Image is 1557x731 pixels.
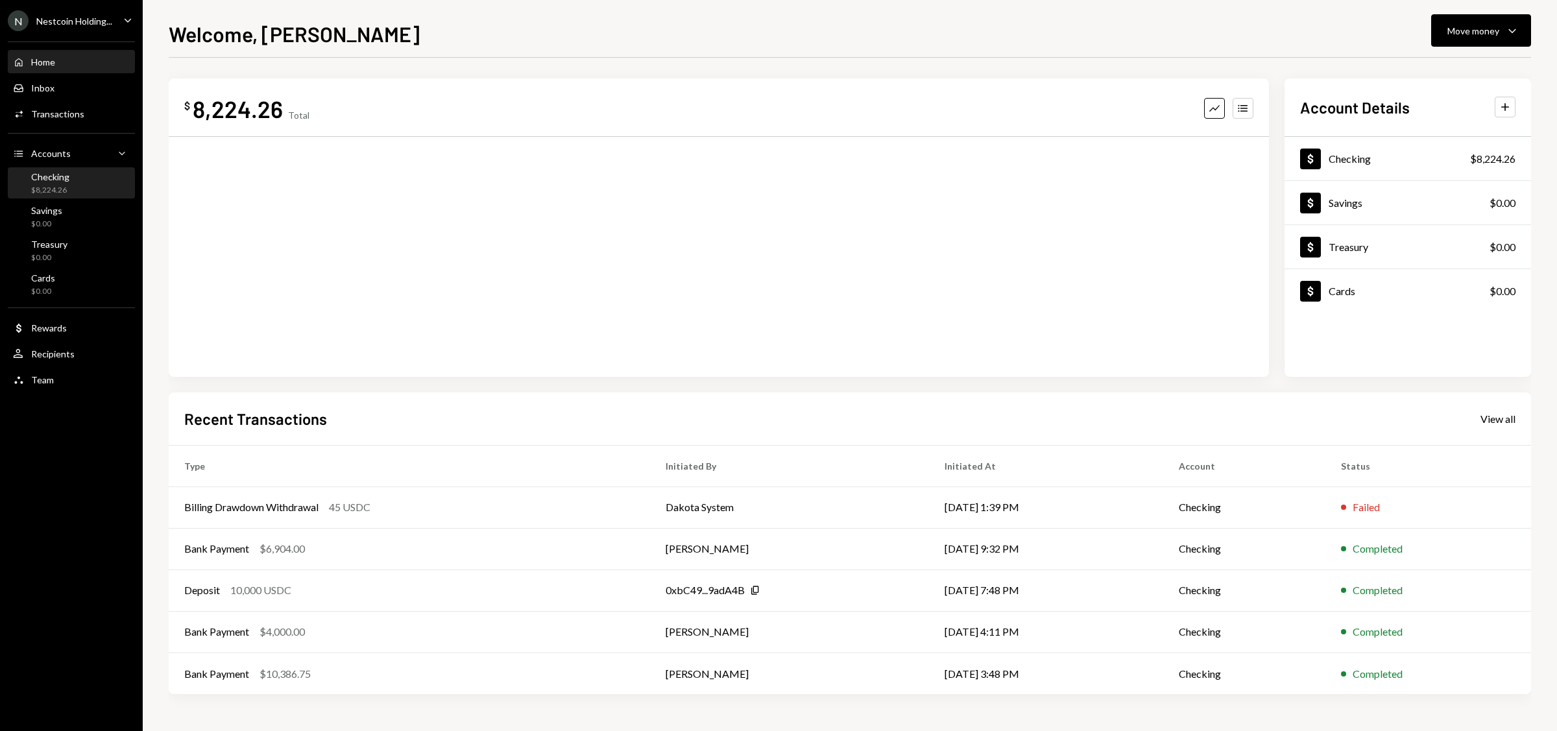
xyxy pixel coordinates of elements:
[31,348,75,359] div: Recipients
[184,582,220,598] div: Deposit
[8,102,135,125] a: Transactions
[1490,195,1515,211] div: $0.00
[259,541,305,557] div: $6,904.00
[184,99,190,112] div: $
[259,666,311,682] div: $10,386.75
[1353,541,1403,557] div: Completed
[1285,269,1531,313] a: Cards$0.00
[929,445,1163,486] th: Initiated At
[8,316,135,339] a: Rewards
[31,185,69,196] div: $8,224.26
[1329,152,1371,165] div: Checking
[31,56,55,67] div: Home
[184,624,249,640] div: Bank Payment
[184,499,319,515] div: Billing Drawdown Withdrawal
[259,624,305,640] div: $4,000.00
[1480,411,1515,425] a: View all
[31,286,55,297] div: $0.00
[1329,285,1355,297] div: Cards
[8,342,135,365] a: Recipients
[1353,666,1403,682] div: Completed
[1285,137,1531,180] a: Checking$8,224.26
[31,171,69,182] div: Checking
[1285,225,1531,269] a: Treasury$0.00
[1353,582,1403,598] div: Completed
[31,148,71,159] div: Accounts
[36,16,112,27] div: Nestcoin Holding...
[329,499,370,515] div: 45 USDC
[1447,24,1499,38] div: Move money
[8,235,135,266] a: Treasury$0.00
[650,486,929,528] td: Dakota System
[929,486,1163,528] td: [DATE] 1:39 PM
[650,528,929,569] td: [PERSON_NAME]
[929,528,1163,569] td: [DATE] 9:32 PM
[31,108,84,119] div: Transactions
[1353,624,1403,640] div: Completed
[288,110,309,121] div: Total
[1163,486,1325,528] td: Checking
[1480,413,1515,425] div: View all
[1325,445,1531,486] th: Status
[8,10,29,31] div: N
[184,408,327,429] h2: Recent Transactions
[31,322,67,333] div: Rewards
[8,76,135,99] a: Inbox
[31,205,62,216] div: Savings
[8,167,135,198] a: Checking$8,224.26
[1329,241,1368,253] div: Treasury
[31,252,67,263] div: $0.00
[929,569,1163,611] td: [DATE] 7:48 PM
[929,653,1163,694] td: [DATE] 3:48 PM
[666,582,745,598] div: 0xbC49...9adA4B
[1300,97,1410,118] h2: Account Details
[1163,528,1325,569] td: Checking
[1285,181,1531,224] a: Savings$0.00
[650,653,929,694] td: [PERSON_NAME]
[1490,283,1515,299] div: $0.00
[169,21,420,47] h1: Welcome, [PERSON_NAME]
[31,272,55,283] div: Cards
[1490,239,1515,255] div: $0.00
[193,94,283,123] div: 8,224.26
[1329,197,1362,209] div: Savings
[1353,499,1380,515] div: Failed
[650,611,929,653] td: [PERSON_NAME]
[929,611,1163,653] td: [DATE] 4:11 PM
[31,239,67,250] div: Treasury
[1470,151,1515,167] div: $8,224.26
[1163,569,1325,611] td: Checking
[8,141,135,165] a: Accounts
[8,269,135,300] a: Cards$0.00
[1431,14,1531,47] button: Move money
[1163,445,1325,486] th: Account
[650,445,929,486] th: Initiated By
[8,368,135,391] a: Team
[1163,653,1325,694] td: Checking
[8,50,135,73] a: Home
[169,445,650,486] th: Type
[31,82,54,93] div: Inbox
[184,666,249,682] div: Bank Payment
[31,219,62,230] div: $0.00
[1163,611,1325,653] td: Checking
[8,201,135,232] a: Savings$0.00
[230,582,291,598] div: 10,000 USDC
[184,541,249,557] div: Bank Payment
[31,374,54,385] div: Team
